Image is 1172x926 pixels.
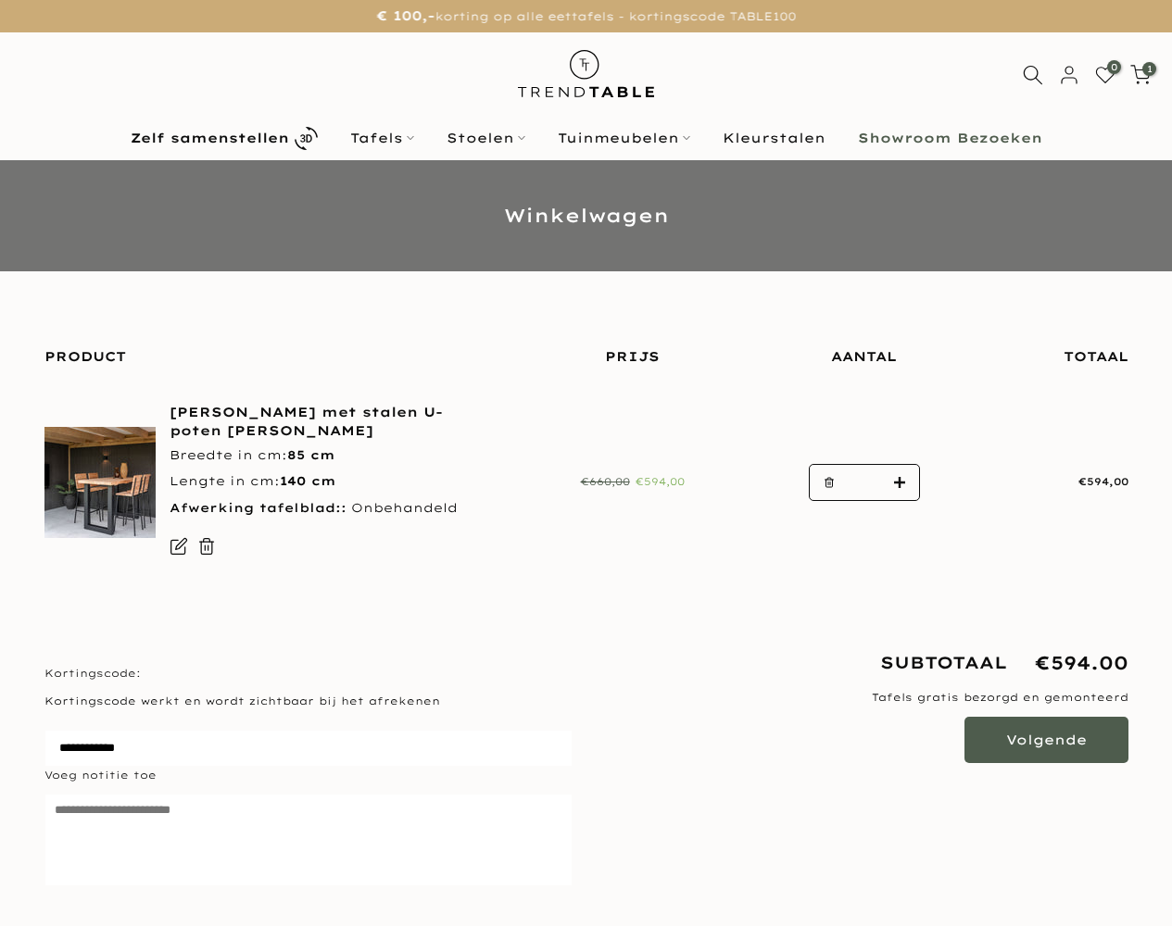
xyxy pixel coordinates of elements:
span: €594.00 [1035,651,1128,674]
a: [PERSON_NAME] met stalen U-poten [PERSON_NAME] [170,403,480,440]
span: €594,00 [1078,475,1128,488]
a: 0 [1095,65,1115,85]
span: Voeg notitie toe [44,769,157,782]
strong: 140 cm [280,473,336,488]
a: Tuinmeubelen [541,127,706,149]
h1: Winkelwagen [44,206,1128,225]
p: Kortingscode werkt en wordt zichtbaar bij het afrekenen [44,693,573,711]
a: Tafels [334,127,430,149]
span: 0 [1107,60,1121,74]
ins: €594,00 [636,473,685,492]
del: €660,00 [581,475,630,488]
strong: 85 cm [287,447,335,462]
a: Stoelen [430,127,541,149]
b: Zelf samenstellen [131,131,289,144]
p: Lengte in cm: [170,470,480,492]
div: Prijs [494,345,772,369]
p: korting op alle eettafels - kortingscode TABLE100 [23,5,1149,28]
div: Aantal [772,345,957,369]
p: Breedte in cm: [170,444,480,466]
img: trend-table [505,32,667,115]
div: Product [31,345,494,369]
p: Tafels gratis bezorgd en gemonteerd [600,689,1128,707]
label: Kortingscode: [44,665,573,683]
strong: Subtotaal [880,652,1007,673]
strong: € 100,- [376,7,435,24]
a: Zelf samenstellen [114,122,334,155]
a: Kleurstalen [706,127,841,149]
div: Totaal [957,345,1142,369]
span: 1 [1142,62,1156,76]
strong: Afwerking tafelblad:: [170,500,347,515]
a: 1 [1130,65,1151,85]
button: Volgende [964,717,1128,763]
span: Onbehandeld [351,500,458,515]
b: Showroom Bezoeken [858,131,1042,144]
a: Showroom Bezoeken [841,127,1058,149]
